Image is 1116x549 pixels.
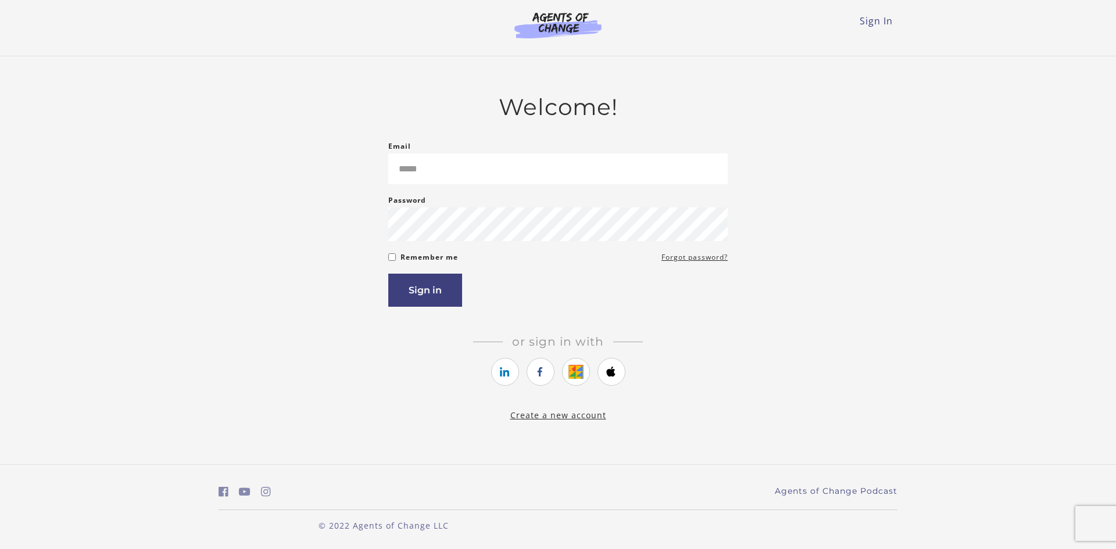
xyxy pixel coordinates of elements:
[219,483,228,500] a: https://www.facebook.com/groups/aswbtestprep (Open in a new window)
[562,358,590,386] a: https://courses.thinkific.com/users/auth/google?ss%5Breferral%5D=&ss%5Buser_return_to%5D=&ss%5Bvi...
[491,358,519,386] a: https://courses.thinkific.com/users/auth/linkedin?ss%5Breferral%5D=&ss%5Buser_return_to%5D=&ss%5B...
[239,483,251,500] a: https://www.youtube.com/c/AgentsofChangeTestPrepbyMeaganMitchell (Open in a new window)
[502,12,614,38] img: Agents of Change Logo
[388,193,426,207] label: Password
[239,486,251,497] i: https://www.youtube.com/c/AgentsofChangeTestPrepbyMeaganMitchell (Open in a new window)
[219,519,549,532] p: © 2022 Agents of Change LLC
[775,485,897,497] a: Agents of Change Podcast
[261,486,271,497] i: https://www.instagram.com/agentsofchangeprep/ (Open in a new window)
[510,410,606,421] a: Create a new account
[219,486,228,497] i: https://www.facebook.com/groups/aswbtestprep (Open in a new window)
[388,94,728,121] h2: Welcome!
[661,250,728,264] a: Forgot password?
[400,250,458,264] label: Remember me
[261,483,271,500] a: https://www.instagram.com/agentsofchangeprep/ (Open in a new window)
[860,15,893,27] a: Sign In
[527,358,555,386] a: https://courses.thinkific.com/users/auth/facebook?ss%5Breferral%5D=&ss%5Buser_return_to%5D=&ss%5B...
[503,335,613,349] span: Or sign in with
[598,358,625,386] a: https://courses.thinkific.com/users/auth/apple?ss%5Breferral%5D=&ss%5Buser_return_to%5D=&ss%5Bvis...
[388,274,462,307] button: Sign in
[388,139,411,153] label: Email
